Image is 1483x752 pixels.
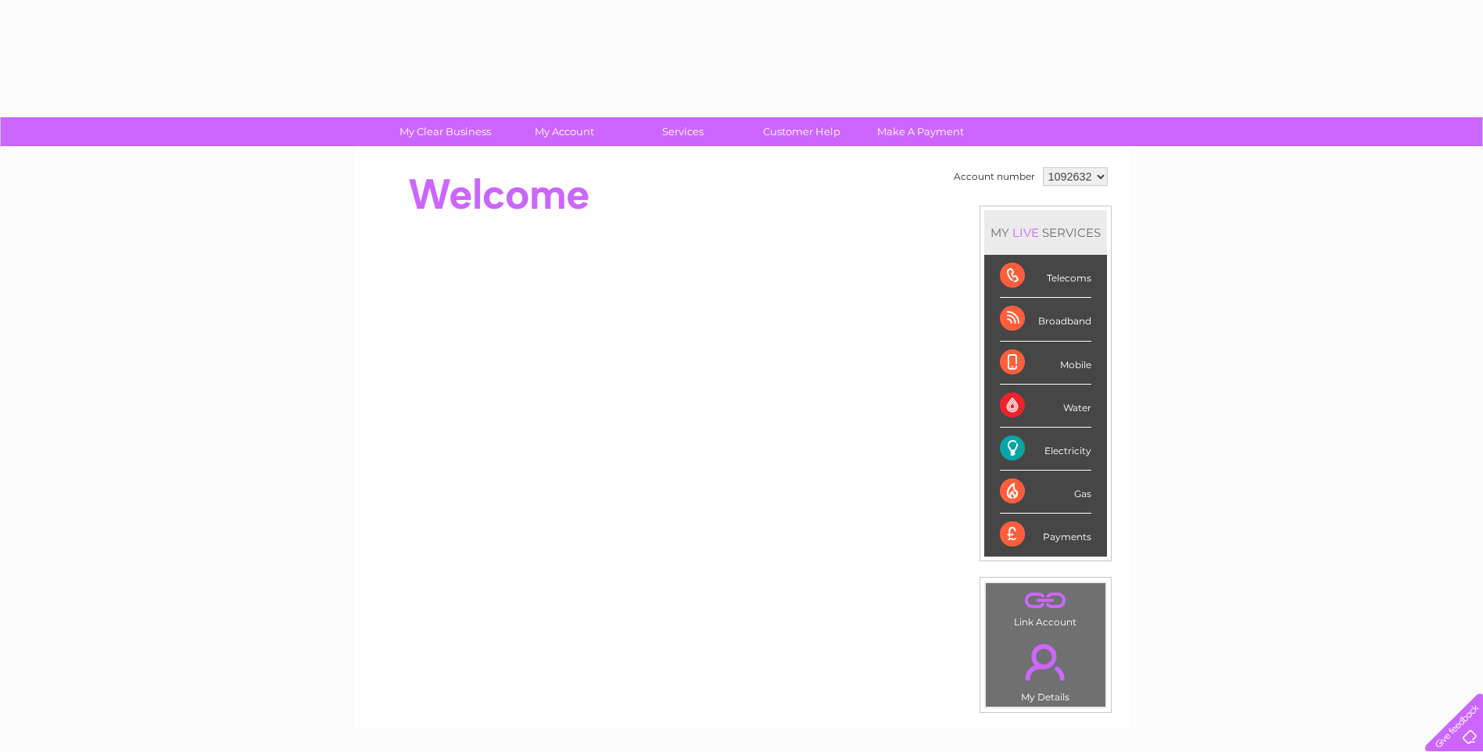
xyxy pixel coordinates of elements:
td: My Details [985,631,1106,707]
a: . [990,587,1102,614]
a: . [990,635,1102,689]
div: MY SERVICES [984,210,1107,255]
div: LIVE [1009,225,1042,240]
a: My Clear Business [381,117,510,146]
a: Customer Help [737,117,866,146]
div: Gas [1000,471,1091,514]
a: Make A Payment [856,117,985,146]
div: Broadband [1000,298,1091,341]
a: My Account [500,117,629,146]
div: Electricity [1000,428,1091,471]
td: Account number [950,163,1039,190]
div: Water [1000,385,1091,428]
td: Link Account [985,582,1106,632]
div: Telecoms [1000,255,1091,298]
div: Payments [1000,514,1091,556]
a: Services [618,117,747,146]
div: Mobile [1000,342,1091,385]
